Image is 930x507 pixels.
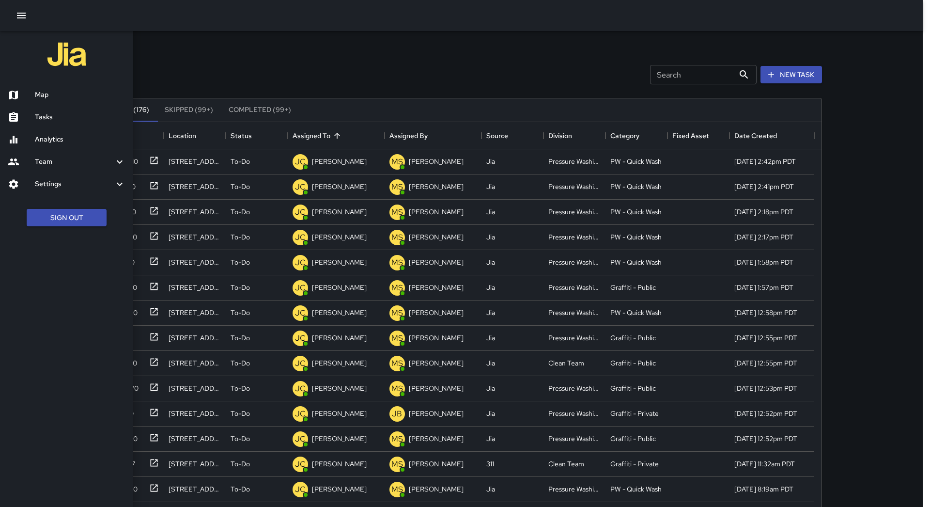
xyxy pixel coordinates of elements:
[27,209,107,227] button: Sign Out
[35,134,125,145] h6: Analytics
[35,157,114,167] h6: Team
[35,90,125,100] h6: Map
[35,112,125,123] h6: Tasks
[47,35,86,74] img: jia-logo
[35,179,114,190] h6: Settings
